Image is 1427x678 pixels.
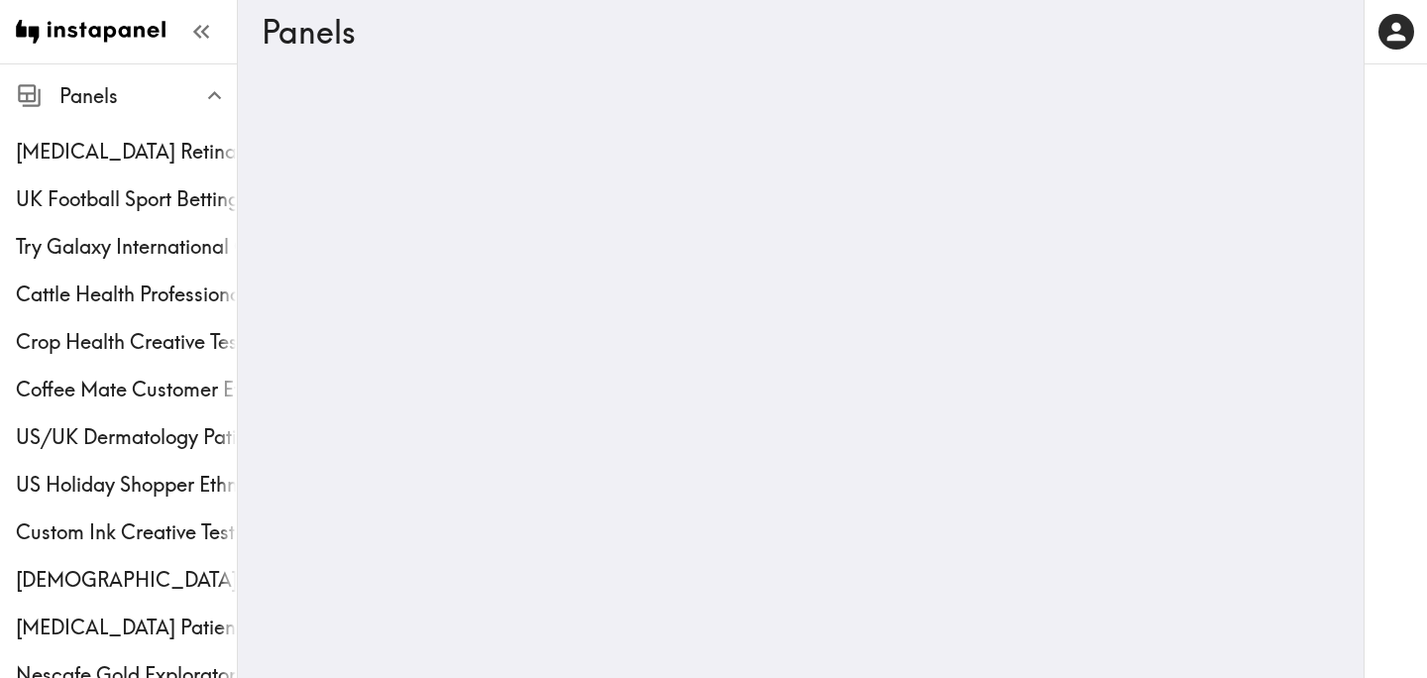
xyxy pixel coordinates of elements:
span: [MEDICAL_DATA] Patient Ethnography [16,614,237,641]
div: Macular Telangiectasia Retina specialist Study [16,138,237,166]
div: Male Prostate Cancer Screening Ethnography [16,566,237,594]
h3: Panels [262,13,1324,51]
span: Crop Health Creative Testing [16,328,237,356]
span: US/UK Dermatology Patients Ethnography [16,423,237,451]
span: US Holiday Shopper Ethnography [16,471,237,499]
span: [MEDICAL_DATA] Retina specialist Study [16,138,237,166]
span: Coffee Mate Customer Ethnography [16,376,237,403]
span: Panels [59,82,237,110]
span: Cattle Health Professionals Creative Testing [16,281,237,308]
span: UK Football Sport Betting Blocks Exploratory [16,185,237,213]
span: [DEMOGRAPHIC_DATA] [MEDICAL_DATA] Screening Ethnography [16,566,237,594]
span: Try Galaxy International Consumer Exploratory [16,233,237,261]
span: Custom Ink Creative Testing Phase 2 [16,518,237,546]
div: Psoriasis Patient Ethnography [16,614,237,641]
